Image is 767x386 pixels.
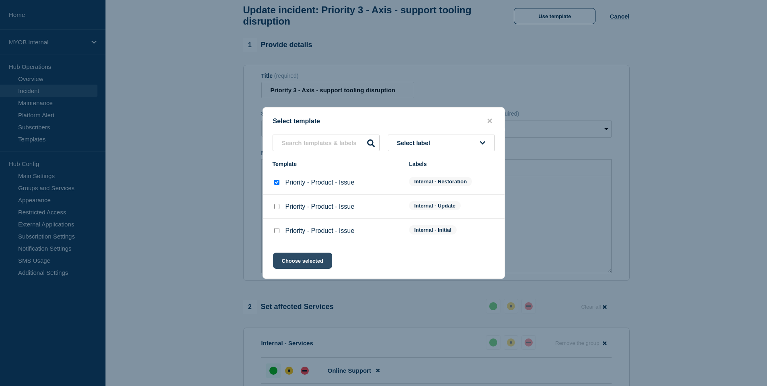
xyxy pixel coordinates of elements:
p: Priority - Product - Issue [285,203,355,210]
span: Internal - Restoration [409,177,472,186]
button: Select label [388,135,495,151]
input: Priority - Product - Issue checkbox [274,228,279,233]
input: Search templates & labels [273,135,380,151]
p: Priority - Product - Issue [285,227,355,235]
p: Priority - Product - Issue [285,179,355,186]
span: Internal - Initial [409,225,457,235]
span: Select label [397,139,434,146]
div: Template [273,161,401,167]
div: Labels [409,161,495,167]
div: Select template [263,117,504,125]
button: close button [485,117,494,125]
input: Priority - Product - Issue checkbox [274,204,279,209]
input: Priority - Product - Issue checkbox [274,180,279,185]
span: Internal - Update [409,201,461,210]
button: Choose selected [273,253,332,269]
